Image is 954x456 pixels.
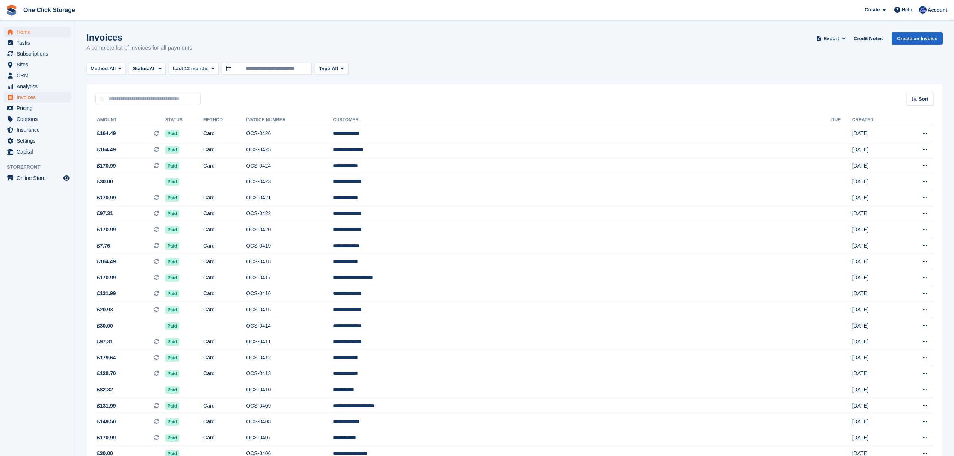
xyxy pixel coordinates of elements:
[97,242,110,250] span: £7.76
[332,65,338,72] span: All
[246,302,333,318] td: OCS-0415
[165,370,179,377] span: Paid
[246,366,333,382] td: OCS-0413
[86,63,126,75] button: Method: All
[97,258,116,266] span: £164.49
[203,114,246,126] th: Method
[246,398,333,414] td: OCS-0409
[165,274,179,282] span: Paid
[165,434,179,442] span: Paid
[852,430,899,446] td: [DATE]
[4,92,71,103] a: menu
[852,382,899,398] td: [DATE]
[165,290,179,297] span: Paid
[315,63,348,75] button: Type: All
[852,158,899,174] td: [DATE]
[851,32,886,45] a: Credit Notes
[203,366,246,382] td: Card
[17,92,62,103] span: Invoices
[246,126,333,142] td: OCS-0426
[165,258,179,266] span: Paid
[97,274,116,282] span: £170.99
[97,418,116,426] span: £149.50
[852,286,899,302] td: [DATE]
[824,35,839,42] span: Export
[165,226,179,234] span: Paid
[97,162,116,170] span: £170.99
[246,286,333,302] td: OCS-0416
[203,334,246,350] td: Card
[17,59,62,70] span: Sites
[165,130,179,137] span: Paid
[165,210,179,217] span: Paid
[165,242,179,250] span: Paid
[246,158,333,174] td: OCS-0424
[928,6,947,14] span: Account
[203,206,246,222] td: Card
[246,350,333,366] td: OCS-0412
[852,126,899,142] td: [DATE]
[246,142,333,158] td: OCS-0425
[97,306,113,314] span: £20.93
[852,414,899,430] td: [DATE]
[165,402,179,410] span: Paid
[17,125,62,135] span: Insurance
[97,146,116,154] span: £164.49
[852,142,899,158] td: [DATE]
[97,226,116,234] span: £170.99
[4,103,71,113] a: menu
[165,418,179,426] span: Paid
[97,354,116,362] span: £179.64
[4,48,71,59] a: menu
[246,206,333,222] td: OCS-0422
[4,136,71,146] a: menu
[203,414,246,430] td: Card
[165,178,179,186] span: Paid
[246,254,333,270] td: OCS-0418
[86,32,192,42] h1: Invoices
[4,38,71,48] a: menu
[4,70,71,81] a: menu
[919,6,927,14] img: Thomas
[319,65,332,72] span: Type:
[110,65,116,72] span: All
[4,114,71,124] a: menu
[203,398,246,414] td: Card
[246,430,333,446] td: OCS-0407
[97,178,113,186] span: £30.00
[17,146,62,157] span: Capital
[17,173,62,183] span: Online Store
[7,163,75,171] span: Storefront
[97,434,116,442] span: £170.99
[62,174,71,183] a: Preview store
[165,306,179,314] span: Paid
[852,238,899,254] td: [DATE]
[815,32,848,45] button: Export
[246,238,333,254] td: OCS-0419
[203,142,246,158] td: Card
[97,130,116,137] span: £164.49
[333,114,831,126] th: Customer
[203,190,246,206] td: Card
[852,270,899,286] td: [DATE]
[17,136,62,146] span: Settings
[203,238,246,254] td: Card
[852,114,899,126] th: Created
[852,190,899,206] td: [DATE]
[165,338,179,346] span: Paid
[4,146,71,157] a: menu
[203,222,246,238] td: Card
[246,270,333,286] td: OCS-0417
[91,65,110,72] span: Method:
[203,254,246,270] td: Card
[203,430,246,446] td: Card
[165,194,179,202] span: Paid
[165,114,203,126] th: Status
[17,70,62,81] span: CRM
[852,254,899,270] td: [DATE]
[246,382,333,398] td: OCS-0410
[246,114,333,126] th: Invoice Number
[246,174,333,190] td: OCS-0423
[97,322,113,330] span: £30.00
[97,386,113,394] span: £82.32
